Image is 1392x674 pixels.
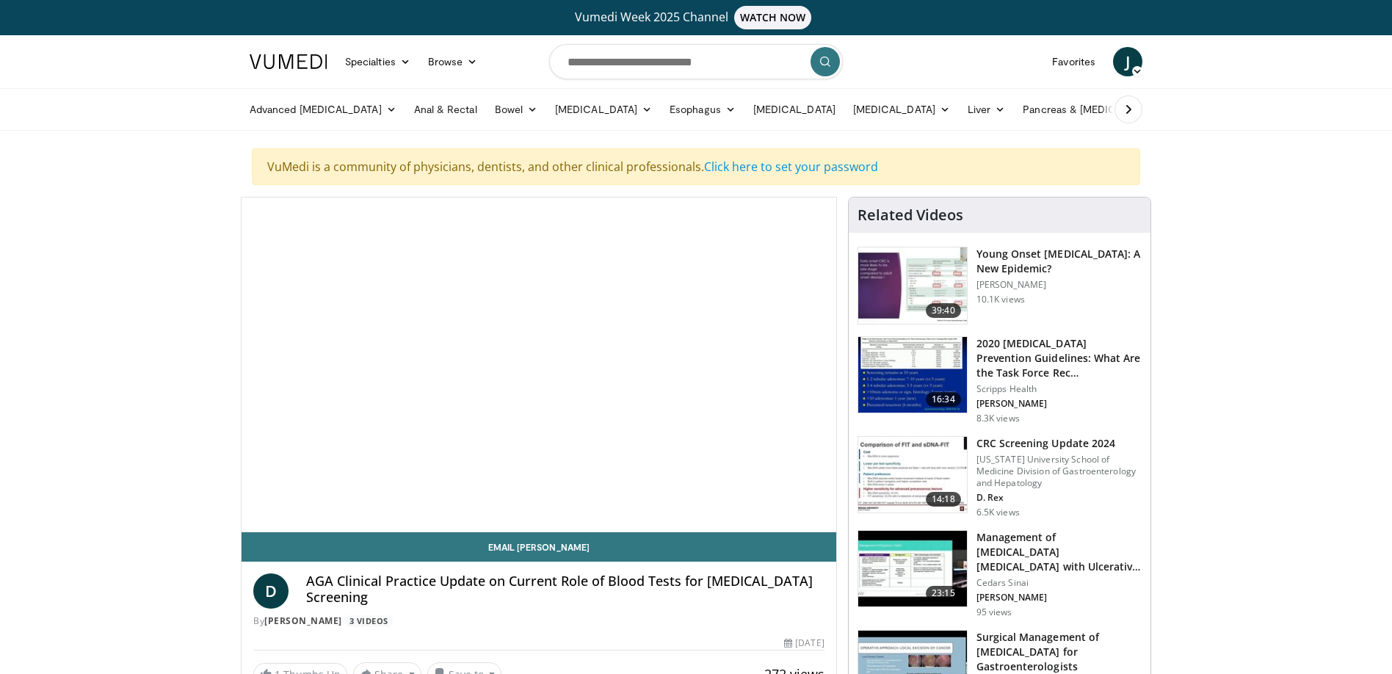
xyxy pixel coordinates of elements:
[1043,47,1104,76] a: Favorites
[858,437,967,513] img: 91500494-a7c6-4302-a3df-6280f031e251.150x105_q85_crop-smart_upscale.jpg
[784,637,824,650] div: [DATE]
[858,530,1142,618] a: 23:15 Management of [MEDICAL_DATA] [MEDICAL_DATA] with Ulcerative [MEDICAL_DATA] Cedars Sinai [PE...
[252,6,1140,29] a: Vumedi Week 2025 ChannelWATCH NOW
[253,573,289,609] a: D
[704,159,878,175] a: Click here to set your password
[976,336,1142,380] h3: 2020 [MEDICAL_DATA] Prevention Guidelines: What Are the Task Force Rec…
[976,247,1142,276] h3: Young Onset [MEDICAL_DATA]: A New Epidemic?
[306,573,824,605] h4: AGA Clinical Practice Update on Current Role of Blood Tests for [MEDICAL_DATA] Screening
[858,336,1142,424] a: 16:34 2020 [MEDICAL_DATA] Prevention Guidelines: What Are the Task Force Rec… Scripps Health [PER...
[336,47,419,76] a: Specialties
[1014,95,1186,124] a: Pancreas & [MEDICAL_DATA]
[250,54,327,69] img: VuMedi Logo
[549,44,843,79] input: Search topics, interventions
[844,95,959,124] a: [MEDICAL_DATA]
[546,95,661,124] a: [MEDICAL_DATA]
[976,279,1142,291] p: [PERSON_NAME]
[926,492,961,507] span: 14:18
[242,198,836,532] video-js: Video Player
[976,398,1142,410] p: [PERSON_NAME]
[976,454,1142,489] p: [US_STATE] University School of Medicine Division of Gastroenterology and Hepatology
[959,95,1014,124] a: Liver
[734,6,812,29] span: WATCH NOW
[744,95,844,124] a: [MEDICAL_DATA]
[976,606,1012,618] p: 95 views
[242,532,836,562] a: Email [PERSON_NAME]
[858,247,967,324] img: b23cd043-23fa-4b3f-b698-90acdd47bf2e.150x105_q85_crop-smart_upscale.jpg
[976,413,1020,424] p: 8.3K views
[344,615,393,628] a: 3 Videos
[858,436,1142,518] a: 14:18 CRC Screening Update 2024 [US_STATE] University School of Medicine Division of Gastroentero...
[976,383,1142,395] p: Scripps Health
[241,95,405,124] a: Advanced [MEDICAL_DATA]
[976,507,1020,518] p: 6.5K views
[976,577,1142,589] p: Cedars Sinai
[926,392,961,407] span: 16:34
[858,337,967,413] img: 1ac37fbe-7b52-4c81-8c6c-a0dd688d0102.150x105_q85_crop-smart_upscale.jpg
[264,615,342,627] a: [PERSON_NAME]
[976,630,1142,674] h3: Surgical Management of [MEDICAL_DATA] for Gastroenterologists
[252,148,1140,185] div: VuMedi is a community of physicians, dentists, and other clinical professionals.
[926,586,961,601] span: 23:15
[405,95,486,124] a: Anal & Rectal
[976,294,1025,305] p: 10.1K views
[976,592,1142,604] p: [PERSON_NAME]
[976,492,1142,504] p: D. Rex
[661,95,744,124] a: Esophagus
[486,95,546,124] a: Bowel
[858,247,1142,325] a: 39:40 Young Onset [MEDICAL_DATA]: A New Epidemic? [PERSON_NAME] 10.1K views
[419,47,487,76] a: Browse
[1113,47,1142,76] a: J
[858,206,963,224] h4: Related Videos
[926,303,961,318] span: 39:40
[976,436,1142,451] h3: CRC Screening Update 2024
[976,530,1142,574] h3: Management of [MEDICAL_DATA] [MEDICAL_DATA] with Ulcerative [MEDICAL_DATA]
[253,615,824,628] div: By
[858,531,967,607] img: 5fe88c0f-9f33-4433-ade1-79b064a0283b.150x105_q85_crop-smart_upscale.jpg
